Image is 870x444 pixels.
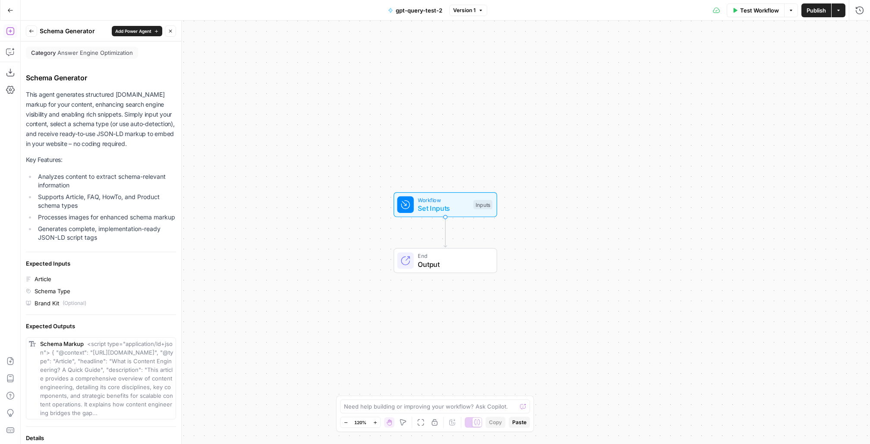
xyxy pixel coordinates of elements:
[365,192,526,217] div: WorkflowSet InputsInputs
[512,419,526,426] span: Paste
[40,340,173,416] span: <script type="application/ld+json"> { "@context": "[URL][DOMAIN_NAME]", "@type": "Article", "head...
[418,203,469,213] span: Set Inputs
[418,259,488,270] span: Output
[727,3,784,17] button: Test Workflow
[36,225,176,242] li: Generates complete, implementation-ready JSON-LD script tags
[36,213,176,222] li: Processes images for enhanced schema markup
[35,275,51,283] div: Article
[396,6,442,15] span: gpt-query-test-2
[801,3,831,17] button: Publish
[485,417,505,428] button: Copy
[35,287,70,295] div: Schema Type
[473,200,492,209] div: Inputs
[36,193,176,210] li: Supports Article, FAQ, HowTo, and Product schema types
[26,259,176,268] div: Expected Inputs
[418,196,469,204] span: Workflow
[26,73,176,83] div: Schema Generator
[40,340,84,347] span: Schema Markup
[444,217,447,247] g: Edge from start to end
[115,28,151,35] span: Add Power Agent
[26,90,176,149] p: This agent generates structured [DOMAIN_NAME] markup for your content, enhancing search engine vi...
[449,5,487,16] button: Version 1
[57,48,133,57] span: Answer Engine Optimization
[509,417,530,428] button: Paste
[365,248,526,273] div: EndOutput
[26,434,176,442] div: Details
[35,299,59,308] div: Brand Kit
[418,252,488,260] span: End
[740,6,779,15] span: Test Workflow
[36,172,176,190] li: Analyzes content to extract schema-relevant information
[26,155,176,165] p: Key Features:
[112,26,162,36] button: Add Power Agent
[383,3,448,17] button: gpt-query-test-2
[63,299,86,307] div: (Optional)
[489,419,502,426] span: Copy
[31,48,56,57] span: Category
[807,6,826,15] span: Publish
[453,6,476,14] span: Version 1
[354,419,366,426] span: 120%
[26,322,176,330] div: Expected Outputs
